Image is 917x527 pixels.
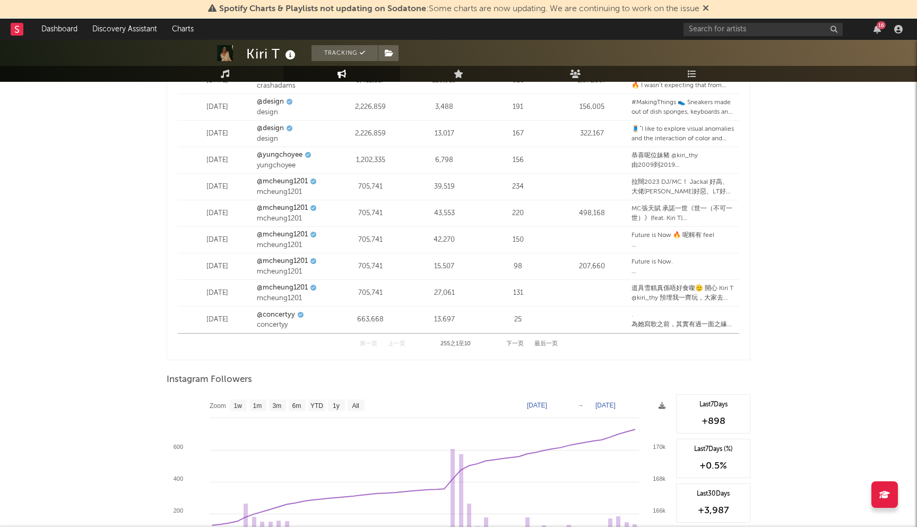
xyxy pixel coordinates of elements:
[410,314,479,325] div: 13,697
[167,373,252,386] span: Instagram Followers
[484,155,552,166] div: 156
[631,204,734,223] div: MC張天賦 承諾一世《世一（不可一世）》(feat. Kiri T) 若表白只限今天，你可以承諾一世嗎？ 🎵 歌曲現已於各平台上架 @kiri_thy #世一不可一世
[273,402,282,410] text: 3m
[484,129,552,139] div: 167
[257,229,308,240] a: @mcheung1201
[427,338,485,351] div: 255 之 1 至 10
[257,214,331,224] div: mcheung1201
[336,235,405,245] div: 705,741
[558,208,626,219] div: 498,168
[257,310,295,320] a: @concertyy
[336,261,405,272] div: 705,741
[577,402,584,409] text: →
[312,45,378,61] button: Tracking
[257,123,284,134] a: @design
[219,5,426,13] span: Spotify Charts & Playlists not updating on Sodatone
[410,155,479,166] div: 6,798
[631,310,734,329] div: . 為她寫歌之前，其實有過一面之緣，但真的就是一塊面咁大把，hello 之後就乜都冇。 所以今日很有筆友初見面的 feel ，仲係不知哪裏來的勇氣，一嚟就約食飯，「硬掘」面對面個幾鐘走唔甩喎，所...
[183,288,252,299] div: [DATE]
[484,102,552,113] div: 191
[165,19,201,40] a: Charts
[873,25,881,33] button: 16
[653,475,665,482] text: 168k
[631,231,734,250] div: Future is Now 🔥 呢輯有 feel @mcheung1201 @gigiicheung @gareth_tong @moonstyles_ @lews.z @kiri_thy @b...
[558,129,626,139] div: 322,167
[558,102,626,113] div: 156,005
[484,208,552,219] div: 220
[631,151,734,170] div: 恭喜呢位妹豬 @kiri_thy 由2009到2019 我曾在不同時空以不同形式與這妞相遇 認識這顆有待發掘嘅寶石 亦一個唔覺意唱了她人生第一個作品🐷 #兩面 今日終於見到你大個妹 唔知點解連我...
[183,314,252,325] div: [DATE]
[183,182,252,192] div: [DATE]
[684,23,843,36] input: Search for artists
[210,402,226,410] text: Zoom
[234,402,243,410] text: 1w
[410,235,479,245] div: 42,270
[174,507,183,514] text: 200
[410,261,479,272] div: 15,507
[336,208,405,219] div: 705,741
[257,320,331,330] div: concertyy
[219,5,699,13] span: : Some charts are now updating. We are continuing to work on the issue
[257,187,331,198] div: mcheung1201
[631,284,734,303] div: 道具雪糕真係唔好食㗎🫡 開心 Kiri T @kiri_thy 預埋我一齊玩，大家去 YouTube 聽佢新歌 #扭擰雪糕屋 啦🍦
[183,155,252,166] div: [DATE]
[174,475,183,482] text: 400
[333,402,340,410] text: 1y
[246,45,298,63] div: Kiri T
[631,98,734,117] div: #MakingThings 👟 Sneakers made out of dish sponges, keyboards and cheesy snacks? Why not? In his s...
[595,402,616,409] text: [DATE]
[682,504,745,517] div: +3,987
[257,81,331,91] div: crashadams
[527,402,547,409] text: [DATE]
[388,341,405,347] button: 上一页
[257,160,331,171] div: yungchoyee
[410,208,479,219] div: 43,553
[682,400,745,410] div: Last 7 Days
[336,155,405,166] div: 1,202,335
[484,182,552,192] div: 234
[183,235,252,245] div: [DATE]
[703,5,709,13] span: Dismiss
[558,261,626,272] div: 207,660
[253,402,262,410] text: 1m
[682,415,745,428] div: +898
[257,267,331,277] div: mcheung1201
[257,203,308,214] a: @mcheung1201
[174,444,183,450] text: 600
[257,293,331,304] div: mcheung1201
[310,402,323,410] text: YTD
[257,134,331,144] div: design
[336,102,405,113] div: 2,226,859
[336,288,405,299] div: 705,741
[183,102,252,113] div: [DATE]
[682,460,745,472] div: +0.5 %
[682,489,745,499] div: Last 30 Days
[506,341,524,347] button: 下一页
[631,124,734,143] div: 🧵“I like to explore visual anomalies and the interaction of color and light,” says @things_with_s...
[336,182,405,192] div: 705,741
[484,261,552,272] div: 98
[292,402,301,410] text: 6m
[336,314,405,325] div: 663,668
[257,256,308,267] a: @mcheung1201
[484,235,552,245] div: 150
[257,97,284,107] a: @design
[352,402,359,410] text: All
[183,129,252,139] div: [DATE]
[183,208,252,219] div: [DATE]
[877,21,886,29] div: 16
[682,445,745,454] div: Last 7 Days (%)
[34,19,85,40] a: Dashboard
[410,102,479,113] div: 3,488
[257,176,308,187] a: @mcheung1201
[631,257,734,276] div: Future is Now. @mcheung1201 @gigiicheung @gareth_tong @moonstyles_ @lews.z @kiri_thy @byejackislo...
[484,314,552,325] div: 25
[360,341,377,347] button: 第一页
[653,507,665,514] text: 166k
[257,240,331,251] div: mcheung1201
[257,107,331,118] div: design
[257,283,308,293] a: @mcheung1201
[410,129,479,139] div: 13,017
[653,444,665,450] text: 170k
[534,341,558,347] button: 最后一页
